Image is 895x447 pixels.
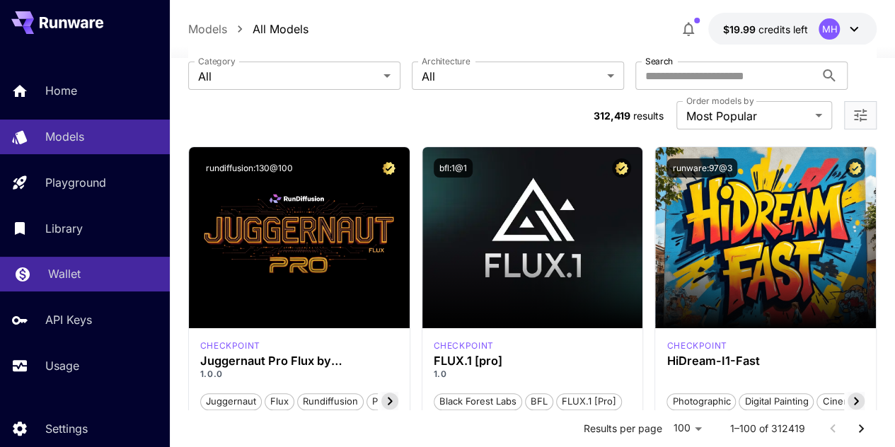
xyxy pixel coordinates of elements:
button: Digital Painting [739,392,814,410]
button: Photographic [666,392,736,410]
label: Architecture [422,55,470,67]
h3: FLUX.1 [pro] [434,354,632,368]
p: Library [45,220,83,237]
p: API Keys [45,311,92,328]
button: BFL [525,392,553,410]
span: All [422,68,601,85]
p: checkpoint [434,339,494,352]
span: rundiffusion [298,395,363,409]
span: BFL [526,395,553,409]
h3: Juggernaut Pro Flux by RunDiffusion [200,354,398,368]
p: Playground [45,174,106,191]
span: Photographic [667,395,735,409]
span: credits left [758,23,807,35]
span: Cinematic [817,395,870,409]
span: All [198,68,378,85]
span: results [633,110,664,122]
span: pro [367,395,392,409]
div: 100 [667,418,707,439]
p: 1.0 [434,368,632,381]
button: Certified Model – Vetted for best performance and includes a commercial license. [845,158,865,178]
div: $19.9941 [722,22,807,37]
p: checkpoint [666,339,727,352]
a: All Models [253,21,308,37]
button: Black Forest Labs [434,392,522,410]
p: 1–100 of 312419 [729,422,804,436]
span: $19.99 [722,23,758,35]
p: Settings [45,420,88,437]
button: Certified Model – Vetted for best performance and includes a commercial license. [379,158,398,178]
nav: breadcrumb [188,21,308,37]
span: Black Forest Labs [434,395,521,409]
label: Search [645,55,673,67]
button: runware:97@3 [666,158,737,178]
div: MH [819,18,840,40]
p: Results per page [583,422,662,436]
p: Models [45,128,84,145]
button: $19.9941MH [708,13,877,45]
p: Wallet [48,265,81,282]
span: Digital Painting [739,395,813,409]
button: bfl:1@1 [434,158,473,178]
h3: HiDream-I1-Fast [666,354,865,368]
a: Models [188,21,227,37]
button: Go to next page [847,414,875,443]
div: fluxpro [434,339,494,352]
p: Home [45,82,77,99]
button: Cinematic [816,392,871,410]
button: flux [265,392,294,410]
button: rundiffusion [297,392,364,410]
p: Usage [45,357,79,374]
span: 312,419 [594,110,630,122]
span: flux [265,395,294,409]
button: juggernaut [200,392,262,410]
label: Category [198,55,236,67]
button: Open more filters [852,107,869,124]
button: pro [366,392,393,410]
span: juggernaut [201,395,261,409]
button: rundiffusion:130@100 [200,158,299,178]
span: Most Popular [686,108,809,124]
label: Order models by [686,95,753,107]
button: FLUX.1 [pro] [556,392,622,410]
div: FLUX.1 D [200,339,260,352]
p: 1.0.0 [200,368,398,381]
div: HiDream Fast [666,339,727,352]
p: checkpoint [200,339,260,352]
span: FLUX.1 [pro] [557,395,621,409]
button: Certified Model – Vetted for best performance and includes a commercial license. [612,158,631,178]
